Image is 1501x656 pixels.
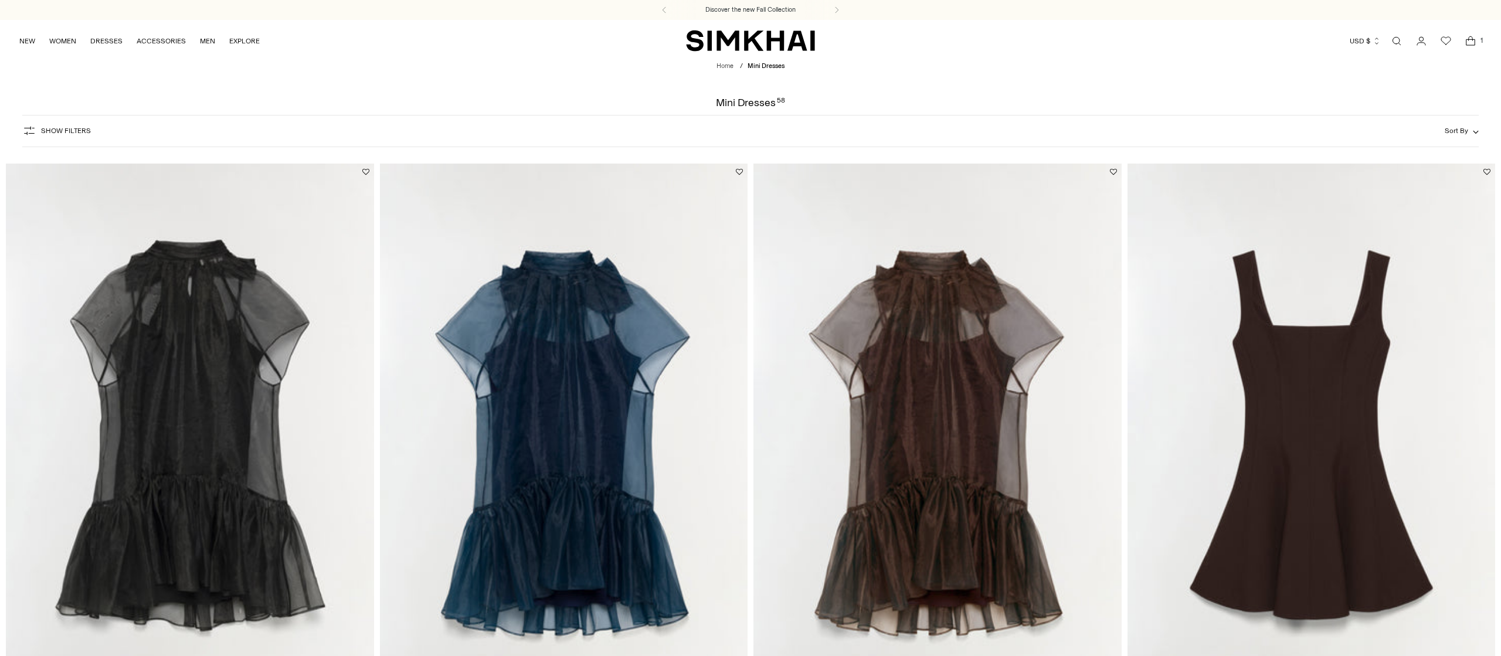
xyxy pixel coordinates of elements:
span: Sort By [1445,127,1468,135]
a: Discover the new Fall Collection [705,5,796,15]
a: SIMKHAI [686,29,815,52]
button: Add to Wishlist [1110,168,1117,175]
h1: Mini Dresses [716,97,785,108]
a: Go to the account page [1410,29,1433,53]
a: Open search modal [1385,29,1408,53]
a: Open cart modal [1459,29,1482,53]
a: EXPLORE [229,28,260,54]
a: Home [716,62,733,70]
a: WOMEN [49,28,76,54]
nav: breadcrumbs [716,62,785,72]
span: 1 [1476,35,1487,46]
button: Show Filters [22,121,91,140]
button: USD $ [1350,28,1381,54]
div: / [740,62,743,72]
a: Wishlist [1434,29,1458,53]
button: Add to Wishlist [1483,168,1490,175]
a: MEN [200,28,215,54]
a: NEW [19,28,35,54]
a: ACCESSORIES [137,28,186,54]
span: Show Filters [41,127,91,135]
button: Add to Wishlist [362,168,369,175]
a: DRESSES [90,28,123,54]
div: 58 [777,97,785,108]
button: Sort By [1445,124,1479,137]
span: Mini Dresses [748,62,785,70]
button: Add to Wishlist [736,168,743,175]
